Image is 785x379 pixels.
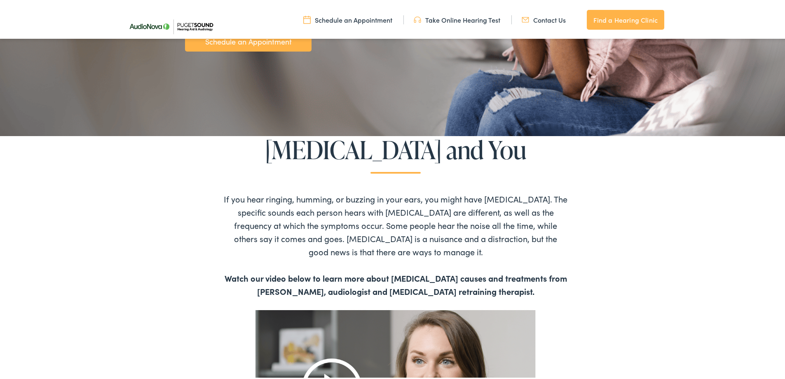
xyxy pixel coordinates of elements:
[223,178,568,296] div: If you hear ringing, humming, or buzzing in your ears, you might have [MEDICAL_DATA]. The specifi...
[414,14,500,23] a: Take Online Hearing Test
[522,14,566,23] a: Contact Us
[587,8,664,28] a: Find a Hearing Clinic
[225,271,567,295] b: Watch our video below to learn more about [MEDICAL_DATA] causes and treatments from [PERSON_NAME]...
[173,134,618,172] h2: [MEDICAL_DATA] and You
[303,14,311,23] img: utility icon
[414,14,421,23] img: utility icon
[303,14,392,23] a: Schedule an Appointment
[205,34,292,45] a: Schedule an Appointment
[522,14,529,23] img: utility icon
